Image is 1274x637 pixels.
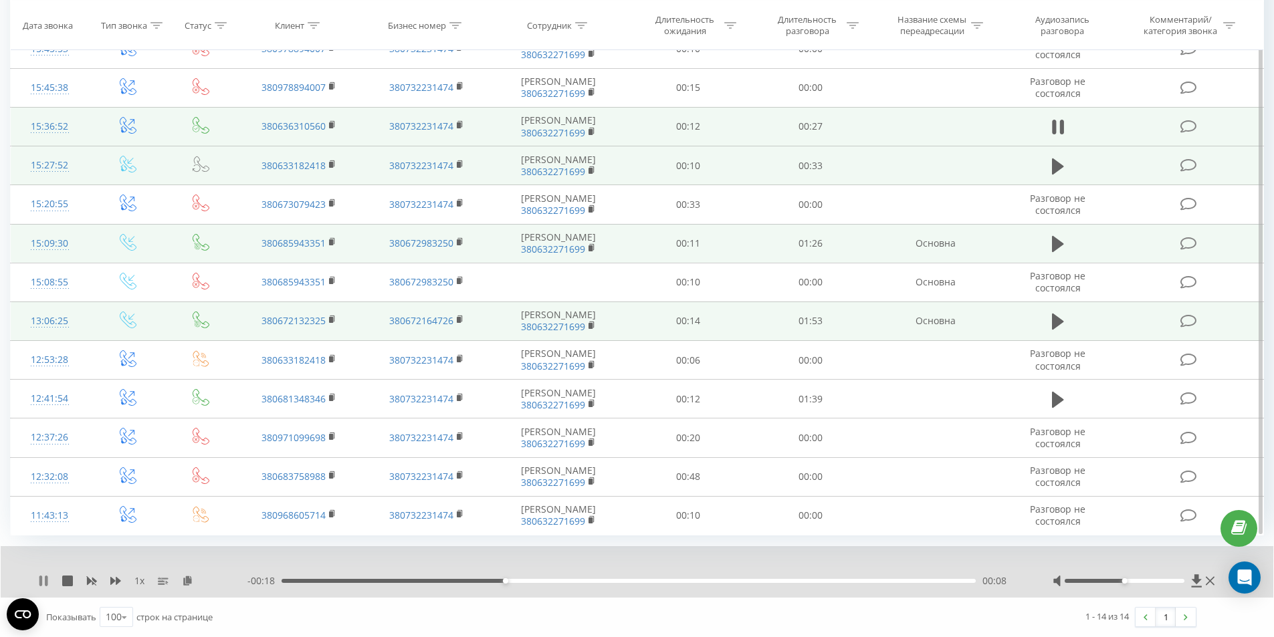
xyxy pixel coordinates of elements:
td: Основна [871,224,998,263]
a: 380732231474 [389,509,453,521]
td: [PERSON_NAME] [490,301,627,340]
td: [PERSON_NAME] [490,107,627,146]
div: 100 [106,610,122,624]
a: 380971099698 [261,431,326,444]
div: 1 - 14 из 14 [1085,610,1129,623]
a: 380632271699 [521,476,585,489]
td: [PERSON_NAME] [490,185,627,224]
a: 380672164726 [389,314,453,327]
div: Бизнес номер [388,19,446,31]
td: 00:00 [750,457,872,496]
div: 15:08:55 [24,269,76,295]
a: 380672132325 [261,314,326,327]
div: Тип звонка [101,19,147,31]
div: 12:41:54 [24,386,76,412]
div: 13:06:25 [24,308,76,334]
a: 380632271699 [521,165,585,178]
span: Разговор не состоялся [1030,192,1085,217]
span: Разговор не состоялся [1030,425,1085,450]
a: 380732231474 [389,392,453,405]
td: 00:00 [750,418,872,457]
a: 380685943351 [261,237,326,249]
a: 380732231474 [389,120,453,132]
div: 15:36:52 [24,114,76,140]
td: 00:33 [627,185,750,224]
td: 00:12 [627,380,750,418]
div: 12:53:28 [24,347,76,373]
td: [PERSON_NAME] [490,457,627,496]
a: 380632271699 [521,87,585,100]
td: 00:20 [627,418,750,457]
a: 380683758988 [261,470,326,483]
span: Разговор не состоялся [1030,75,1085,100]
td: 00:12 [627,107,750,146]
a: 380632271699 [521,204,585,217]
div: 15:27:52 [24,152,76,178]
a: 380632271699 [521,243,585,255]
a: 380978894007 [261,81,326,94]
a: 1 [1156,608,1176,626]
div: Длительность разговора [772,14,843,37]
td: [PERSON_NAME] [490,146,627,185]
div: 11:43:13 [24,503,76,529]
a: 380632271699 [521,48,585,61]
a: 380732231474 [389,470,453,483]
div: Accessibility label [503,578,508,584]
a: 380732231474 [389,431,453,444]
div: Клиент [275,19,304,31]
div: 15:20:55 [24,191,76,217]
td: 00:48 [627,457,750,496]
td: 00:10 [627,146,750,185]
button: Open CMP widget [7,598,39,630]
td: 00:00 [750,496,872,535]
td: 01:53 [750,301,872,340]
a: 380732231474 [389,159,453,172]
td: Основна [871,263,998,301]
td: [PERSON_NAME] [490,224,627,263]
a: 380632271699 [521,437,585,450]
td: 00:06 [627,341,750,380]
a: 380632271699 [521,515,585,527]
a: 380732231474 [389,354,453,366]
td: 00:14 [627,301,750,340]
td: 01:26 [750,224,872,263]
a: 380673079423 [261,198,326,211]
td: 00:00 [750,68,872,107]
a: 380672983250 [389,237,453,249]
td: 00:10 [627,263,750,301]
td: 00:33 [750,146,872,185]
span: Разговор не состоялся [1030,269,1085,294]
a: 380633182418 [261,159,326,172]
td: 00:27 [750,107,872,146]
span: 00:08 [982,574,1006,588]
td: Основна [871,301,998,340]
div: Open Intercom Messenger [1229,561,1261,594]
td: 01:39 [750,380,872,418]
div: 15:09:30 [24,231,76,257]
span: Разговор не состоялся [1030,347,1085,372]
span: 1 x [134,574,144,588]
span: Разговор не состоялся [1030,464,1085,489]
div: Accessibility label [1122,578,1127,584]
a: 380968605714 [261,509,326,521]
a: 380632271699 [521,320,585,333]
a: 380732231474 [389,198,453,211]
td: 00:00 [750,341,872,380]
a: 380681348346 [261,392,326,405]
div: Название схемы переадресации [896,14,968,37]
span: - 00:18 [247,574,282,588]
td: 00:11 [627,224,750,263]
div: 12:32:08 [24,464,76,490]
td: [PERSON_NAME] [490,418,627,457]
td: 00:00 [750,185,872,224]
td: [PERSON_NAME] [490,380,627,418]
span: Разговор не состоялся [1030,503,1085,527]
a: 380672983250 [389,275,453,288]
span: Показывать [46,611,96,623]
td: [PERSON_NAME] [490,341,627,380]
div: Аудиозапись разговора [1019,14,1105,37]
div: Комментарий/категория звонка [1142,14,1220,37]
a: 380732231474 [389,81,453,94]
td: [PERSON_NAME] [490,68,627,107]
a: 380636310560 [261,120,326,132]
